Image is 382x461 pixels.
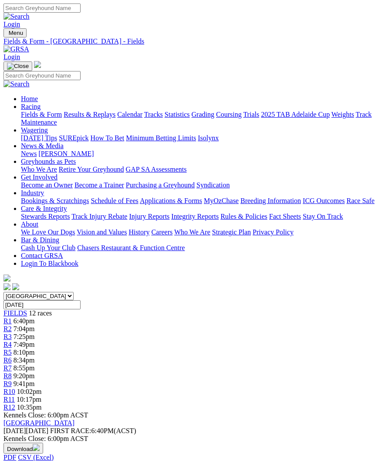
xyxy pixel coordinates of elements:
a: Careers [151,228,172,236]
a: Become a Trainer [74,181,124,189]
a: Calendar [117,111,142,118]
a: Login [3,53,20,61]
a: SUREpick [59,134,88,142]
a: R5 [3,349,12,356]
a: Track Injury Rebate [71,213,127,220]
span: 6:40PM(ACST) [50,427,136,434]
a: Privacy Policy [253,228,294,236]
a: Login [3,20,20,28]
span: FIELDS [3,309,27,317]
a: Minimum Betting Limits [126,134,196,142]
a: We Love Our Dogs [21,228,75,236]
a: R10 [3,388,15,395]
span: R7 [3,364,12,372]
div: Get Involved [21,181,379,189]
img: Search [3,80,30,88]
span: 7:25pm [14,333,35,340]
a: Coursing [216,111,242,118]
a: Get Involved [21,173,57,181]
a: Syndication [196,181,230,189]
span: 10:35pm [17,403,42,411]
img: facebook.svg [3,283,10,290]
span: 10:17pm [17,396,41,403]
a: Purchasing a Greyhound [126,181,195,189]
a: R12 [3,403,15,411]
div: About [21,228,379,236]
a: CSV (Excel) [18,454,54,461]
a: Racing [21,103,41,110]
div: Racing [21,111,379,126]
div: Care & Integrity [21,213,379,220]
a: R2 [3,325,12,332]
a: News [21,150,37,157]
span: [DATE] [3,427,48,434]
a: News & Media [21,142,64,149]
a: Trials [243,111,259,118]
a: Statistics [165,111,190,118]
a: Bar & Dining [21,236,59,244]
a: Stewards Reports [21,213,70,220]
a: R9 [3,380,12,387]
a: Who We Are [174,228,210,236]
span: 8:55pm [14,364,35,372]
span: FIRST RACE: [50,427,91,434]
span: 10:02pm [17,388,42,395]
a: Grading [192,111,214,118]
a: About [21,220,38,228]
img: GRSA [3,45,29,53]
span: Menu [9,30,23,36]
div: Industry [21,197,379,205]
img: Search [3,13,30,20]
a: Greyhounds as Pets [21,158,76,165]
a: Vision and Values [77,228,127,236]
a: Results & Replays [64,111,115,118]
span: R1 [3,317,12,325]
img: logo-grsa-white.png [3,275,10,281]
a: R8 [3,372,12,380]
a: Become an Owner [21,181,73,189]
a: Retire Your Greyhound [59,166,124,173]
span: 6:40pm [14,317,35,325]
div: Fields & Form - [GEOGRAPHIC_DATA] - Fields [3,37,379,45]
img: logo-grsa-white.png [34,61,41,68]
a: Login To Blackbook [21,260,78,267]
span: 7:49pm [14,341,35,348]
span: Kennels Close: 6:00pm ACST [3,411,88,419]
a: Bookings & Scratchings [21,197,89,204]
a: Fact Sheets [269,213,301,220]
a: R11 [3,396,15,403]
a: ICG Outcomes [303,197,345,204]
a: Rules & Policies [220,213,267,220]
a: Injury Reports [129,213,169,220]
a: R3 [3,333,12,340]
a: R6 [3,356,12,364]
a: Industry [21,189,44,197]
span: 9:20pm [14,372,35,380]
a: Race Safe [346,197,374,204]
a: [DATE] Tips [21,134,57,142]
input: Select date [3,300,81,309]
a: Applications & Forms [140,197,202,204]
span: 9:41pm [14,380,35,387]
button: Toggle navigation [3,61,32,71]
a: Strategic Plan [212,228,251,236]
a: GAP SA Assessments [126,166,187,173]
a: [PERSON_NAME] [38,150,94,157]
img: Close [7,63,29,70]
a: Stay On Track [303,213,343,220]
div: News & Media [21,150,379,158]
a: Fields & Form [21,111,62,118]
a: Care & Integrity [21,205,67,212]
a: History [128,228,149,236]
span: [DATE] [3,427,26,434]
button: Download [3,443,43,454]
input: Search [3,71,81,80]
button: Toggle navigation [3,28,27,37]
